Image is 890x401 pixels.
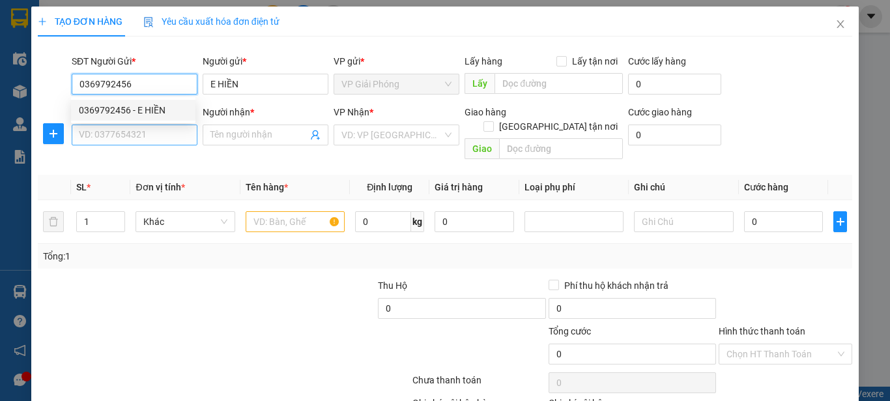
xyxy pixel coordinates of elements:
[835,19,846,29] span: close
[744,182,788,192] span: Cước hàng
[519,175,629,200] th: Loại phụ phí
[43,123,64,144] button: plus
[334,107,369,117] span: VP Nhận
[495,73,623,94] input: Dọc đường
[38,17,47,26] span: plus
[79,103,188,117] div: 0369792456 - E HIỀN
[833,211,847,232] button: plus
[76,182,87,192] span: SL
[246,211,345,232] input: VD: Bàn, Ghế
[143,212,227,231] span: Khác
[499,138,623,159] input: Dọc đường
[203,54,328,68] div: Người gửi
[72,54,197,68] div: SĐT Người Gửi
[411,211,424,232] span: kg
[43,249,345,263] div: Tổng: 1
[628,125,721,145] input: Cước giao hàng
[559,278,674,293] span: Phí thu hộ khách nhận trả
[628,56,686,67] label: Cước lấy hàng
[629,175,738,200] th: Ghi chú
[136,182,184,192] span: Đơn vị tính
[143,16,280,27] span: Yêu cầu xuất hóa đơn điện tử
[834,216,846,227] span: plus
[143,17,154,27] img: icon
[411,373,547,396] div: Chưa thanh toán
[628,74,721,95] input: Cước lấy hàng
[367,182,412,192] span: Định lượng
[38,16,122,27] span: TẠO ĐƠN HÀNG
[628,107,692,117] label: Cước giao hàng
[719,326,805,336] label: Hình thức thanh toán
[44,128,63,139] span: plus
[465,107,506,117] span: Giao hàng
[334,54,459,68] div: VP gửi
[567,54,623,68] span: Lấy tận nơi
[378,280,407,291] span: Thu Hộ
[494,119,623,134] span: [GEOGRAPHIC_DATA] tận nơi
[465,56,502,67] span: Lấy hàng
[435,182,483,192] span: Giá trị hàng
[465,73,495,94] span: Lấy
[822,7,859,43] button: Close
[435,211,514,232] input: 0
[71,100,195,121] div: 0369792456 - E HIỀN
[634,211,733,232] input: Ghi Chú
[203,105,328,119] div: Người nhận
[465,138,499,159] span: Giao
[549,326,591,336] span: Tổng cước
[246,182,288,192] span: Tên hàng
[310,130,321,140] span: user-add
[43,211,64,232] button: delete
[341,74,452,94] span: VP Giải Phóng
